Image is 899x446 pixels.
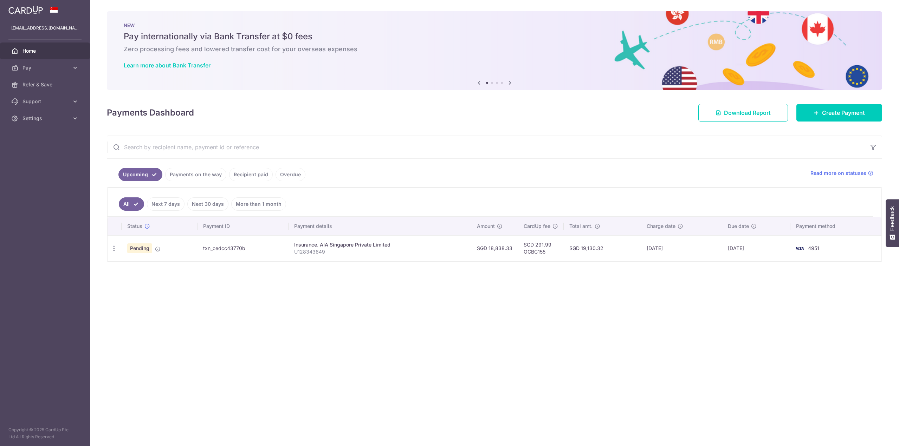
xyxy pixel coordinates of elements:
[294,241,466,248] div: Insurance. AIA Singapore Private Limited
[641,235,722,261] td: [DATE]
[518,235,564,261] td: SGD 291.99 OCBC155
[22,81,69,88] span: Refer & Save
[724,109,771,117] span: Download Report
[147,197,185,211] a: Next 7 days
[22,115,69,122] span: Settings
[294,248,466,255] p: U128343649
[728,223,749,230] span: Due date
[289,217,472,235] th: Payment details
[124,22,865,28] p: NEW
[231,197,286,211] a: More than 1 month
[22,64,69,71] span: Pay
[722,235,790,261] td: [DATE]
[524,223,550,230] span: CardUp fee
[198,217,289,235] th: Payment ID
[118,168,162,181] a: Upcoming
[647,223,675,230] span: Charge date
[127,223,142,230] span: Status
[11,25,79,32] p: [EMAIL_ADDRESS][DOMAIN_NAME]
[22,47,69,54] span: Home
[822,109,865,117] span: Create Payment
[810,170,873,177] a: Read more on statuses
[808,245,819,251] span: 4951
[119,197,144,211] a: All
[564,235,641,261] td: SGD 19,130.32
[165,168,226,181] a: Payments on the way
[8,6,43,14] img: CardUp
[107,11,882,90] img: Bank transfer banner
[796,104,882,122] a: Create Payment
[477,223,495,230] span: Amount
[229,168,273,181] a: Recipient paid
[854,425,892,442] iframe: Opens a widget where you can find more information
[107,106,194,119] h4: Payments Dashboard
[107,136,865,158] input: Search by recipient name, payment id or reference
[124,62,211,69] a: Learn more about Bank Transfer
[124,31,865,42] h5: Pay internationally via Bank Transfer at $0 fees
[127,243,152,253] span: Pending
[810,170,866,177] span: Read more on statuses
[886,199,899,247] button: Feedback - Show survey
[187,197,228,211] a: Next 30 days
[790,217,881,235] th: Payment method
[198,235,289,261] td: txn_cedcc43770b
[889,206,895,231] span: Feedback
[569,223,593,230] span: Total amt.
[471,235,518,261] td: SGD 18,838.33
[276,168,305,181] a: Overdue
[793,244,807,252] img: Bank Card
[22,98,69,105] span: Support
[124,45,865,53] h6: Zero processing fees and lowered transfer cost for your overseas expenses
[698,104,788,122] a: Download Report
